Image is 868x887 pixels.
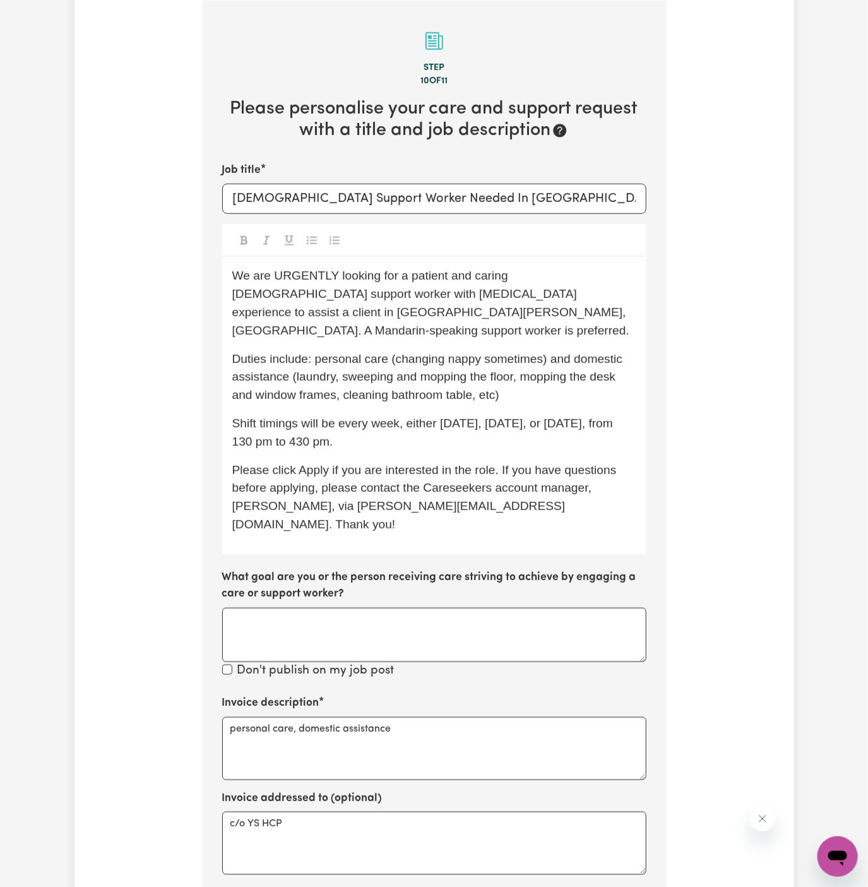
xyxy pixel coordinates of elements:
[750,806,775,831] iframe: Close message
[222,162,261,179] label: Job title
[303,232,321,248] button: Toggle undefined
[222,695,319,711] label: Invoice description
[817,836,858,877] iframe: Button to launch messaging window
[222,184,646,214] input: e.g. Care worker needed in North Sydney for aged care
[222,812,646,875] textarea: c/o YS HCP
[232,463,620,531] span: Please click Apply if you are interested in the role. If you have questions before applying, plea...
[280,232,298,248] button: Toggle undefined
[222,790,383,807] label: Invoice addressed to (optional)
[222,61,646,75] div: Step
[222,74,646,88] div: 10 of 11
[235,232,253,248] button: Toggle undefined
[222,569,646,603] label: What goal are you or the person receiving care striving to achieve by engaging a care or support ...
[237,662,395,681] label: Don't publish on my job post
[222,717,646,780] textarea: personal care, domestic assistance
[258,232,275,248] button: Toggle undefined
[8,9,76,19] span: Need any help?
[232,417,617,448] span: Shift timings will be every week, either [DATE], [DATE], or [DATE], from 130 pm to 430 pm.
[222,98,646,142] h2: Please personalise your care and support request with a title and job description
[326,232,343,248] button: Toggle undefined
[232,269,630,336] span: We are URGENTLY looking for a patient and caring [DEMOGRAPHIC_DATA] support worker with [MEDICAL_...
[232,352,626,402] span: Duties include: personal care (changing nappy sometimes) and domestic assistance (laundry, sweepi...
